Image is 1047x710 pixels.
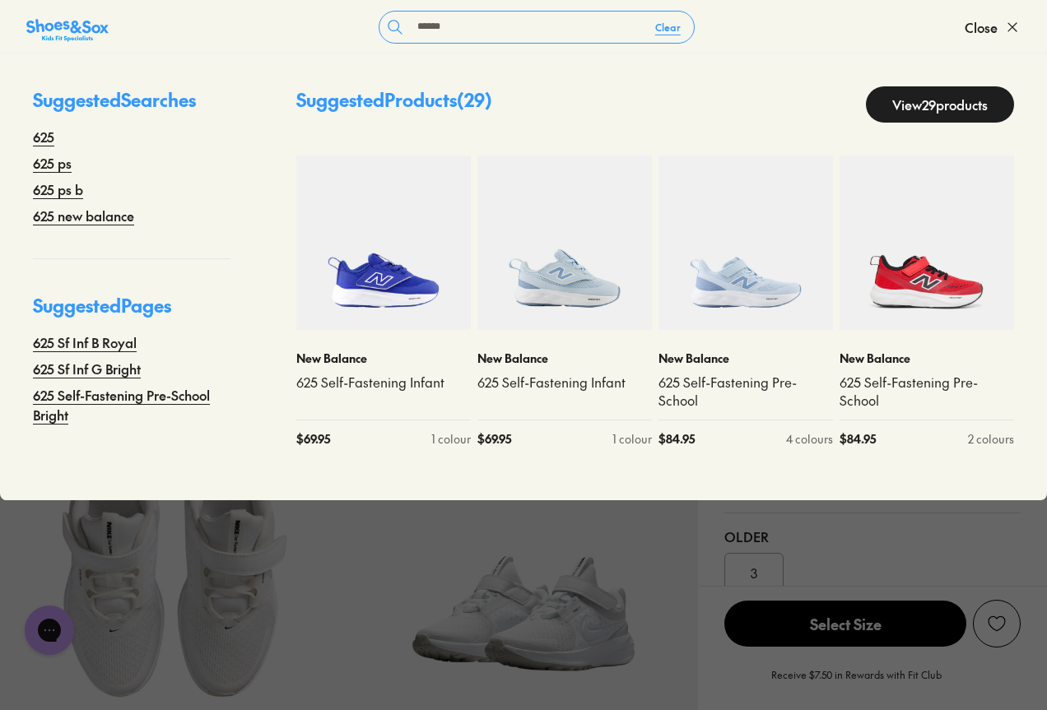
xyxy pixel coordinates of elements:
button: Add to Wishlist [973,600,1021,647]
a: 625 [33,127,54,146]
div: 1 colour [612,430,652,448]
span: $ 84.95 [658,430,695,448]
p: Suggested Pages [33,292,230,332]
div: 2 colours [968,430,1014,448]
a: 625 Sf Inf B Royal [33,332,137,352]
p: New Balance [477,350,652,367]
span: ( 29 ) [457,87,492,112]
a: 625 Self-Fastening Pre-School [658,374,833,410]
button: Close [965,9,1021,45]
div: 1 colour [431,430,471,448]
span: $ 69.95 [296,430,330,448]
a: 625 ps b [33,179,83,199]
div: Older [724,527,1021,546]
p: New Balance [658,350,833,367]
p: Receive $7.50 in Rewards with Fit Club [771,667,942,697]
a: 625 Self-Fastening Infant [296,374,471,392]
a: 625 Self-Fastening Infant [477,374,652,392]
a: 625 ps [33,153,72,173]
img: SNS_Logo_Responsive.svg [26,17,109,44]
button: Select Size [724,600,966,647]
p: New Balance [296,350,471,367]
div: 4 colours [786,430,833,448]
button: Clear [642,12,694,42]
span: $ 69.95 [477,430,511,448]
p: New Balance [840,350,1014,367]
span: $ 84.95 [840,430,876,448]
p: Suggested Products [296,86,492,123]
a: Shoes &amp; Sox [26,14,109,40]
a: View29products [866,86,1014,123]
iframe: Gorgias live chat messenger [16,600,82,661]
p: Suggested Searches [33,86,230,127]
a: 625 Self-Fastening Pre-School [840,374,1014,410]
a: 625 Sf Inf G Bright [33,359,141,378]
span: 3 [751,563,757,582]
a: 625 Self-Fastening Pre-School Bright [33,385,230,425]
span: Select Size [724,601,966,647]
span: Close [965,17,998,37]
a: 625 new balance [33,206,134,225]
